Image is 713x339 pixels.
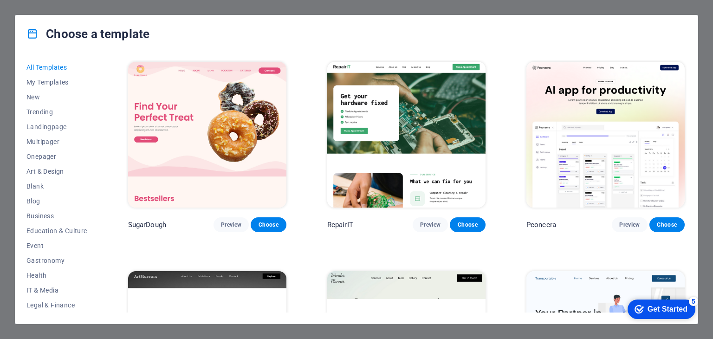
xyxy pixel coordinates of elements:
button: Preview [214,217,249,232]
span: Blank [26,183,87,190]
button: All Templates [26,60,87,75]
button: Choose [251,217,286,232]
button: Blank [26,179,87,194]
button: IT & Media [26,283,87,298]
span: Education & Culture [26,227,87,235]
button: Blog [26,194,87,209]
button: Landingpage [26,119,87,134]
span: Choose [258,221,279,228]
p: SugarDough [128,220,166,229]
span: Preview [420,221,441,228]
span: Onepager [26,153,87,160]
span: Landingpage [26,123,87,130]
button: Business [26,209,87,223]
img: RepairIT [327,62,486,208]
span: Gastronomy [26,257,87,264]
div: Get Started 5 items remaining, 0% complete [7,5,75,24]
span: My Templates [26,78,87,86]
img: SugarDough [128,62,286,208]
button: Preview [612,217,647,232]
button: Choose [450,217,485,232]
span: Blog [26,197,87,205]
button: Education & Culture [26,223,87,238]
span: New [26,93,87,101]
span: IT & Media [26,287,87,294]
h4: Choose a template [26,26,149,41]
button: Legal & Finance [26,298,87,313]
button: Multipager [26,134,87,149]
span: Health [26,272,87,279]
button: My Templates [26,75,87,90]
button: Onepager [26,149,87,164]
div: 5 [69,2,78,11]
span: Trending [26,108,87,116]
button: New [26,90,87,104]
span: Preview [619,221,640,228]
button: Trending [26,104,87,119]
div: Get Started [27,10,67,19]
span: Choose [457,221,478,228]
button: Gastronomy [26,253,87,268]
span: All Templates [26,64,87,71]
span: Choose [657,221,677,228]
p: RepairIT [327,220,353,229]
span: Preview [221,221,241,228]
span: Art & Design [26,168,87,175]
span: Multipager [26,138,87,145]
p: Peoneera [526,220,556,229]
span: Business [26,212,87,220]
button: Health [26,268,87,283]
button: Event [26,238,87,253]
button: Preview [413,217,448,232]
span: Legal & Finance [26,301,87,309]
span: Event [26,242,87,249]
button: Choose [649,217,685,232]
button: Art & Design [26,164,87,179]
img: Peoneera [526,62,685,208]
